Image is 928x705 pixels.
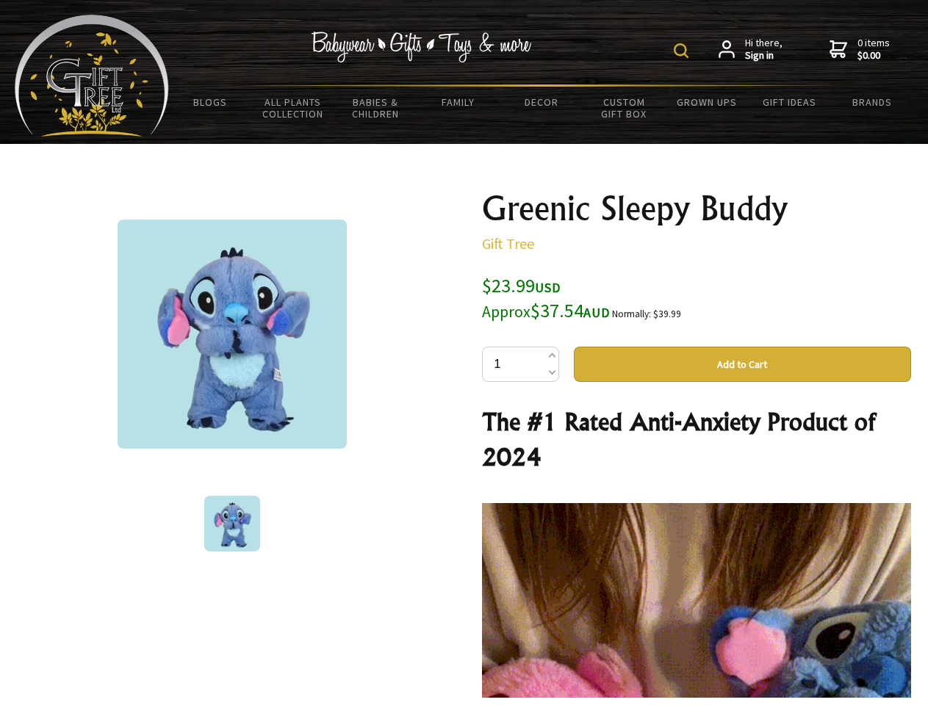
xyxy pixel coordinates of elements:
[535,279,561,296] span: USD
[719,37,783,62] a: Hi there,Sign in
[417,87,500,117] a: Family
[169,87,252,117] a: BLOGS
[857,36,890,62] span: 0 items
[482,302,530,322] small: Approx
[674,43,688,58] img: product search
[482,407,875,471] strong: The #1 Rated Anti-Anxiety Product of 2024
[574,347,911,382] button: Add to Cart
[745,37,783,62] span: Hi there,
[334,87,417,129] a: Babies & Children
[252,87,335,129] a: All Plants Collection
[831,87,914,117] a: Brands
[118,220,347,449] img: Greenic Sleepy Buddy
[482,234,534,253] a: Gift Tree
[583,304,610,321] span: AUD
[482,191,911,226] h1: Greenic Sleepy Buddy
[612,308,681,320] small: Normally: $39.99
[312,32,532,62] img: Babywear - Gifts - Toys & more
[665,87,748,117] a: Grown Ups
[745,49,783,62] strong: Sign in
[15,15,169,137] img: Babyware - Gifts - Toys and more...
[857,49,890,62] strong: $0.00
[748,87,831,117] a: Gift Ideas
[482,273,610,322] span: $23.99 $37.54
[583,87,666,129] a: Custom Gift Box
[830,37,890,62] a: 0 items$0.00
[500,87,583,117] a: Decor
[204,496,260,552] img: Greenic Sleepy Buddy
